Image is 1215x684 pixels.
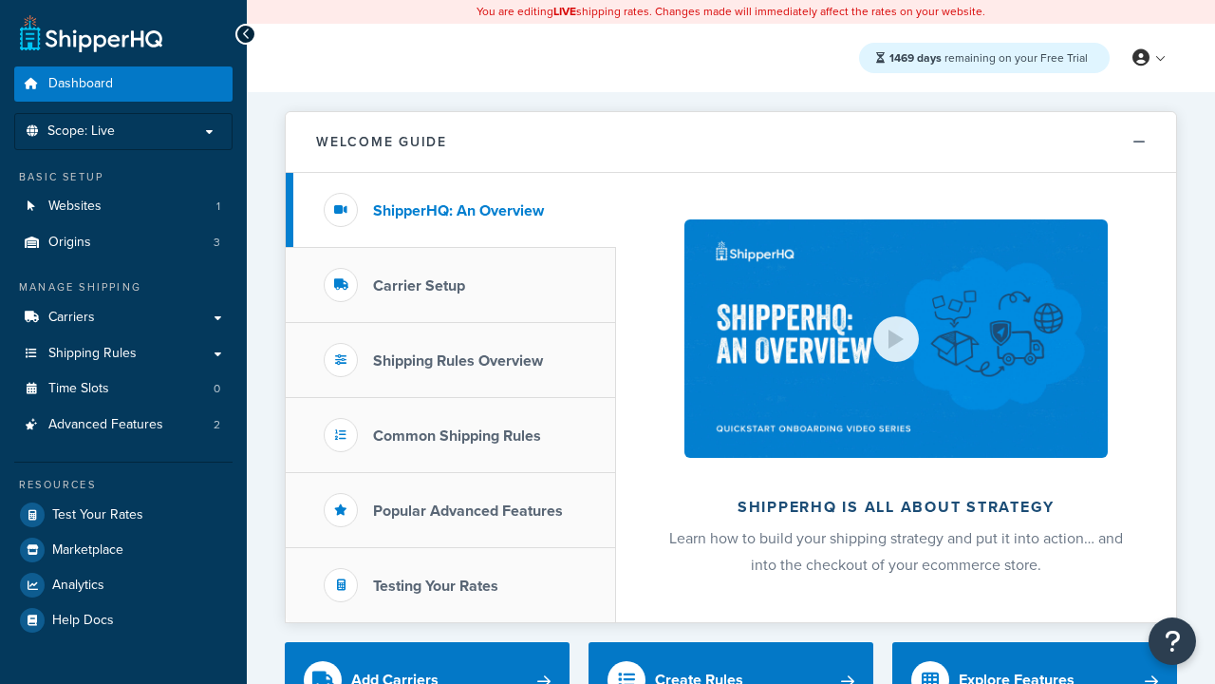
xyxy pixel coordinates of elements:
[14,371,233,407] a: Time Slots0
[216,199,220,215] span: 1
[14,533,233,567] a: Marketplace
[14,225,233,260] a: Origins3
[48,76,113,92] span: Dashboard
[14,498,233,532] a: Test Your Rates
[52,542,123,559] span: Marketplace
[889,49,942,66] strong: 1469 days
[14,189,233,224] a: Websites1
[14,189,233,224] li: Websites
[553,3,576,20] b: LIVE
[52,578,104,594] span: Analytics
[316,135,447,149] h2: Welcome Guide
[214,381,220,397] span: 0
[373,352,543,370] h3: Shipping Rules Overview
[373,277,465,294] h3: Carrier Setup
[14,336,233,371] a: Shipping Rules
[14,66,233,102] a: Dashboard
[373,503,563,520] h3: Popular Advanced Features
[14,279,233,295] div: Manage Shipping
[47,123,115,140] span: Scope: Live
[48,381,109,397] span: Time Slots
[14,568,233,602] a: Analytics
[48,199,102,215] span: Websites
[214,235,220,251] span: 3
[14,169,233,185] div: Basic Setup
[1149,617,1196,665] button: Open Resource Center
[14,408,233,443] li: Advanced Features
[14,225,233,260] li: Origins
[669,527,1123,576] span: Learn how to build your shipping strategy and put it into action… and into the checkout of your e...
[373,202,544,219] h3: ShipperHQ: An Overview
[48,310,95,326] span: Carriers
[14,408,233,443] a: Advanced Features2
[14,300,233,335] a: Carriers
[373,427,541,445] h3: Common Shipping Rules
[52,613,114,629] span: Help Docs
[48,235,91,251] span: Origins
[48,346,137,362] span: Shipping Rules
[52,507,143,523] span: Test Your Rates
[684,219,1108,458] img: ShipperHQ is all about strategy
[214,417,220,433] span: 2
[666,499,1126,516] h2: ShipperHQ is all about strategy
[48,417,163,433] span: Advanced Features
[373,578,498,595] h3: Testing Your Rates
[14,477,233,493] div: Resources
[14,371,233,407] li: Time Slots
[286,112,1176,173] button: Welcome Guide
[14,603,233,637] a: Help Docs
[889,49,1088,66] span: remaining on your Free Trial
